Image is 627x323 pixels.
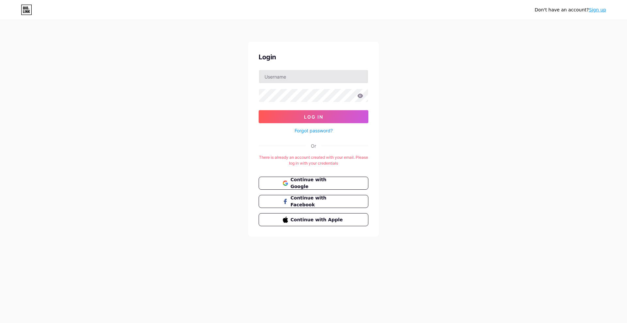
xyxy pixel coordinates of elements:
span: Continue with Facebook [291,195,345,208]
button: Continue with Facebook [259,195,368,208]
div: Don't have an account? [535,7,606,13]
span: Log In [304,114,323,120]
span: Continue with Apple [291,216,345,223]
div: There is already an account created with your email. Please log in with your credentials [259,154,368,166]
a: Forgot password? [295,127,333,134]
div: Login [259,52,368,62]
a: Sign up [589,7,606,12]
button: Continue with Apple [259,213,368,226]
button: Continue with Google [259,177,368,190]
input: Username [259,70,368,83]
span: Continue with Google [291,176,345,190]
div: Or [311,142,316,149]
button: Log In [259,110,368,123]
